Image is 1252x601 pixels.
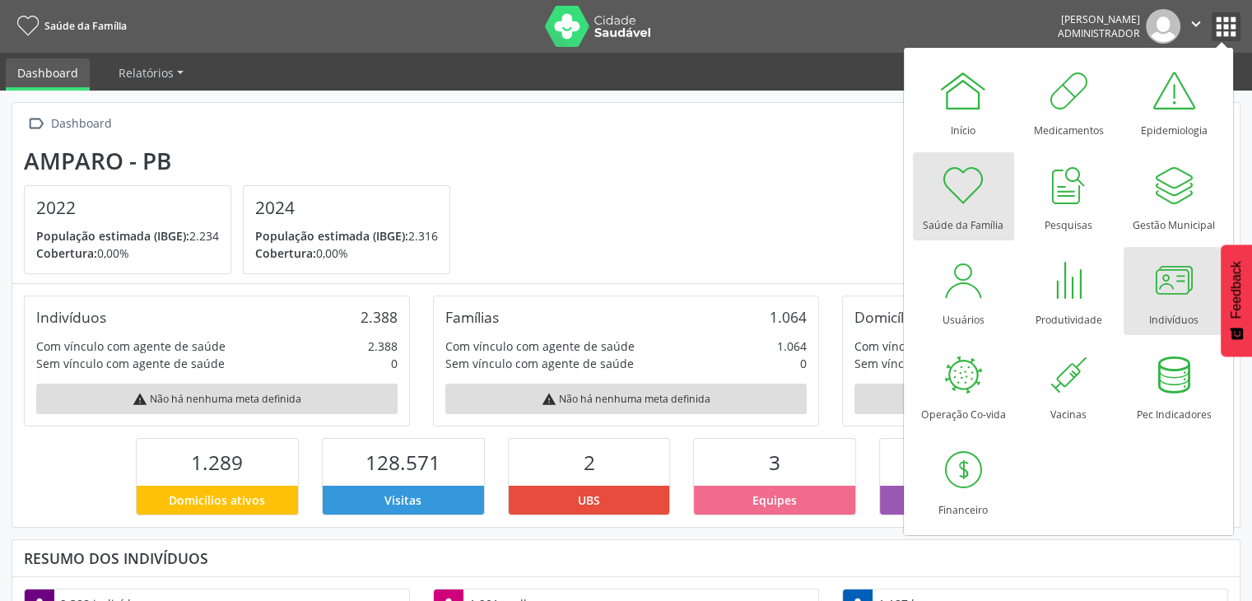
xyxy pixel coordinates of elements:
[36,355,225,372] div: Sem vínculo com agente de saúde
[384,492,421,509] span: Visitas
[119,65,174,81] span: Relatórios
[133,392,147,407] i: warning
[36,245,219,262] p: 0,00%
[913,58,1014,146] a: Início
[368,338,398,355] div: 2.388
[1124,342,1225,430] a: Pec Indicadores
[24,112,114,136] a:  Dashboard
[445,355,634,372] div: Sem vínculo com agente de saúde
[800,355,807,372] div: 0
[769,449,780,476] span: 3
[1187,15,1205,33] i: 
[1124,247,1225,335] a: Indivíduos
[770,308,807,326] div: 1.064
[255,198,438,218] h4: 2024
[584,449,595,476] span: 2
[24,147,462,175] div: Amparo - PB
[1058,26,1140,40] span: Administrador
[913,342,1014,430] a: Operação Co-vida
[44,19,127,33] span: Saúde da Família
[913,152,1014,240] a: Saúde da Família
[6,58,90,91] a: Dashboard
[255,227,438,245] p: 2.316
[36,198,219,218] h4: 2022
[1018,152,1119,240] a: Pesquisas
[255,245,316,261] span: Cobertura:
[255,245,438,262] p: 0,00%
[854,355,1043,372] div: Sem vínculo com agente de saúde
[913,437,1014,525] a: Financeiro
[1018,58,1119,146] a: Medicamentos
[578,492,600,509] span: UBS
[1212,12,1240,41] button: apps
[1124,58,1225,146] a: Epidemiologia
[24,549,1228,567] div: Resumo dos indivíduos
[1146,9,1180,44] img: img
[36,338,226,355] div: Com vínculo com agente de saúde
[36,384,398,414] div: Não há nenhuma meta definida
[36,227,219,245] p: 2.234
[445,384,807,414] div: Não há nenhuma meta definida
[48,112,114,136] div: Dashboard
[542,392,556,407] i: warning
[752,492,797,509] span: Equipes
[1180,9,1212,44] button: 
[913,247,1014,335] a: Usuários
[36,308,106,326] div: Indivíduos
[107,58,195,87] a: Relatórios
[365,449,440,476] span: 128.571
[255,228,408,244] span: População estimada (IBGE):
[391,355,398,372] div: 0
[854,384,1216,414] div: Não há nenhuma meta definida
[191,449,243,476] span: 1.289
[445,308,499,326] div: Famílias
[169,492,265,509] span: Domicílios ativos
[24,112,48,136] i: 
[361,308,398,326] div: 2.388
[445,338,635,355] div: Com vínculo com agente de saúde
[1229,261,1244,319] span: Feedback
[12,12,127,40] a: Saúde da Família
[36,228,189,244] span: População estimada (IBGE):
[1124,152,1225,240] a: Gestão Municipal
[1221,245,1252,356] button: Feedback - Mostrar pesquisa
[854,338,1044,355] div: Com vínculo com agente de saúde
[1058,12,1140,26] div: [PERSON_NAME]
[854,308,923,326] div: Domicílios
[1018,342,1119,430] a: Vacinas
[36,245,97,261] span: Cobertura:
[777,338,807,355] div: 1.064
[1018,247,1119,335] a: Produtividade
